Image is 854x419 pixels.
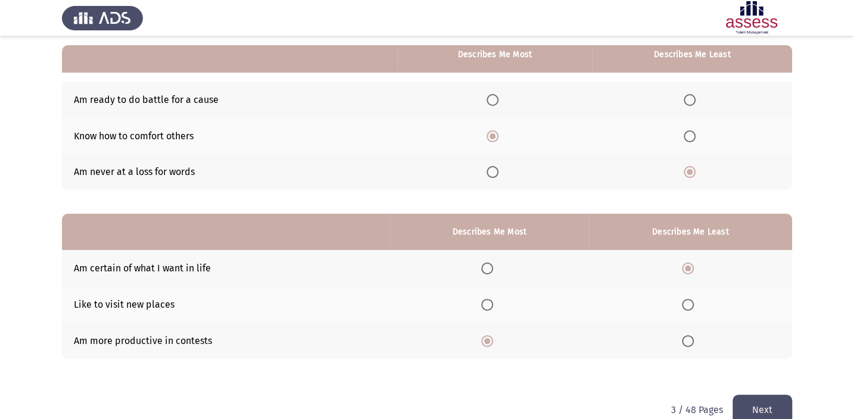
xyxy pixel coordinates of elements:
[481,298,498,309] mat-radio-group: Select an option
[682,262,699,273] mat-radio-group: Select an option
[671,404,723,415] p: 3 / 48 Pages
[62,323,390,359] td: Am more productive in contests
[684,130,700,141] mat-radio-group: Select an option
[397,36,592,73] th: Describes Me Most
[62,82,397,118] td: Am ready to do battle for a cause
[487,166,503,177] mat-radio-group: Select an option
[588,214,792,250] th: Describes Me Least
[62,286,390,323] td: Like to visit new places
[62,118,397,154] td: Know how to comfort others
[481,262,498,273] mat-radio-group: Select an option
[682,334,699,346] mat-radio-group: Select an option
[62,1,143,35] img: Assess Talent Management logo
[487,130,503,141] mat-radio-group: Select an option
[481,334,498,346] mat-radio-group: Select an option
[62,154,397,190] td: Am never at a loss for words
[711,1,792,35] img: Assessment logo of OCM R1 ASSESS
[487,93,503,105] mat-radio-group: Select an option
[62,250,390,286] td: Am certain of what I want in life
[682,298,699,309] mat-radio-group: Select an option
[592,36,792,73] th: Describes Me Least
[390,214,588,250] th: Describes Me Most
[684,166,700,177] mat-radio-group: Select an option
[684,93,700,105] mat-radio-group: Select an option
